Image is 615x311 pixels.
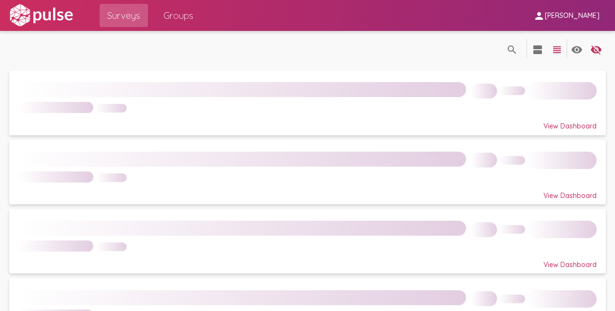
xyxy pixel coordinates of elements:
a: Groups [156,4,201,27]
mat-icon: language [571,44,583,56]
mat-icon: language [551,44,563,56]
mat-icon: language [532,44,543,56]
div: View Dashboard [18,252,597,269]
button: language [528,39,547,58]
a: View Dashboard [9,71,606,135]
div: View Dashboard [18,113,597,130]
span: [PERSON_NAME] [545,12,600,20]
a: View Dashboard [9,209,606,274]
button: language [502,39,522,58]
button: language [547,39,567,58]
div: View Dashboard [18,183,597,200]
mat-icon: language [590,44,602,56]
button: [PERSON_NAME] [526,6,607,24]
button: language [567,39,586,58]
img: white-logo.svg [8,3,74,28]
button: language [586,39,606,58]
mat-icon: person [533,10,545,22]
a: Surveys [100,4,148,27]
a: View Dashboard [9,140,606,204]
span: Groups [163,7,193,24]
mat-icon: language [506,44,518,56]
span: Surveys [107,7,140,24]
